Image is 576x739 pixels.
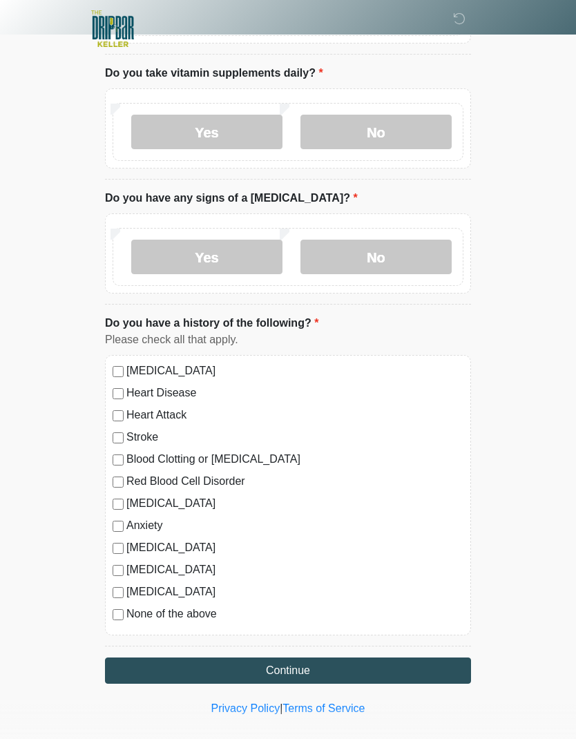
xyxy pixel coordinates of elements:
[131,115,282,149] label: Yes
[211,702,280,714] a: Privacy Policy
[113,410,124,421] input: Heart Attack
[105,65,323,81] label: Do you take vitamin supplements daily?
[113,587,124,598] input: [MEDICAL_DATA]
[105,332,471,348] div: Please check all that apply.
[113,388,124,399] input: Heart Disease
[126,363,463,379] label: [MEDICAL_DATA]
[126,517,463,534] label: Anxiety
[113,454,124,466] input: Blood Clotting or [MEDICAL_DATA]
[113,543,124,554] input: [MEDICAL_DATA]
[131,240,282,274] label: Yes
[300,115,452,149] label: No
[282,702,365,714] a: Terms of Service
[113,609,124,620] input: None of the above
[126,562,463,578] label: [MEDICAL_DATA]
[113,521,124,532] input: Anxiety
[126,473,463,490] label: Red Blood Cell Disorder
[126,385,463,401] label: Heart Disease
[105,315,318,332] label: Do you have a history of the following?
[113,366,124,377] input: [MEDICAL_DATA]
[91,10,134,47] img: The DRIPBaR - Keller Logo
[126,429,463,445] label: Stroke
[126,606,463,622] label: None of the above
[300,240,452,274] label: No
[126,495,463,512] label: [MEDICAL_DATA]
[280,702,282,714] a: |
[113,432,124,443] input: Stroke
[113,565,124,576] input: [MEDICAL_DATA]
[126,539,463,556] label: [MEDICAL_DATA]
[126,584,463,600] label: [MEDICAL_DATA]
[113,477,124,488] input: Red Blood Cell Disorder
[105,190,358,207] label: Do you have any signs of a [MEDICAL_DATA]?
[113,499,124,510] input: [MEDICAL_DATA]
[105,658,471,684] button: Continue
[126,407,463,423] label: Heart Attack
[126,451,463,468] label: Blood Clotting or [MEDICAL_DATA]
